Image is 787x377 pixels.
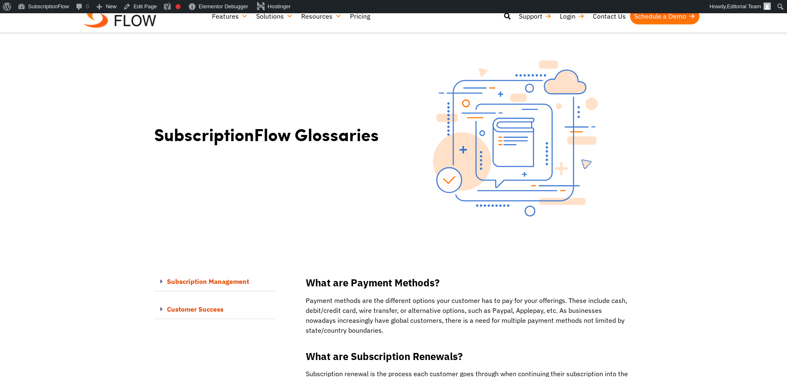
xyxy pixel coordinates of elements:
a: Resources [297,8,346,24]
a: Solutions [252,8,297,24]
h2: What are Subscription Renewals? [306,351,631,363]
a: Contact Us [589,8,630,24]
span: Editorial Team [727,3,761,10]
a: Pricing [346,8,374,24]
a: Schedule a Demo [630,8,699,24]
a: Customer Success [167,305,223,313]
a: Subscription Management [167,277,249,286]
a: Features [208,8,252,24]
div: Subscription Management [154,272,275,291]
div: Customer Success [154,300,275,319]
h2: What are Payment Methods? [306,277,631,289]
a: Support [515,8,556,24]
img: Glossaries-banner [433,60,598,216]
h1: SubscriptionFlow Glossaries [154,123,390,145]
div: Payment methods are the different options your customer has to pay for your offerings. These incl... [300,268,637,341]
a: Login [556,8,589,24]
img: Subscriptionflow [84,6,156,28]
div: Focus keyphrase not set [176,4,181,9]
